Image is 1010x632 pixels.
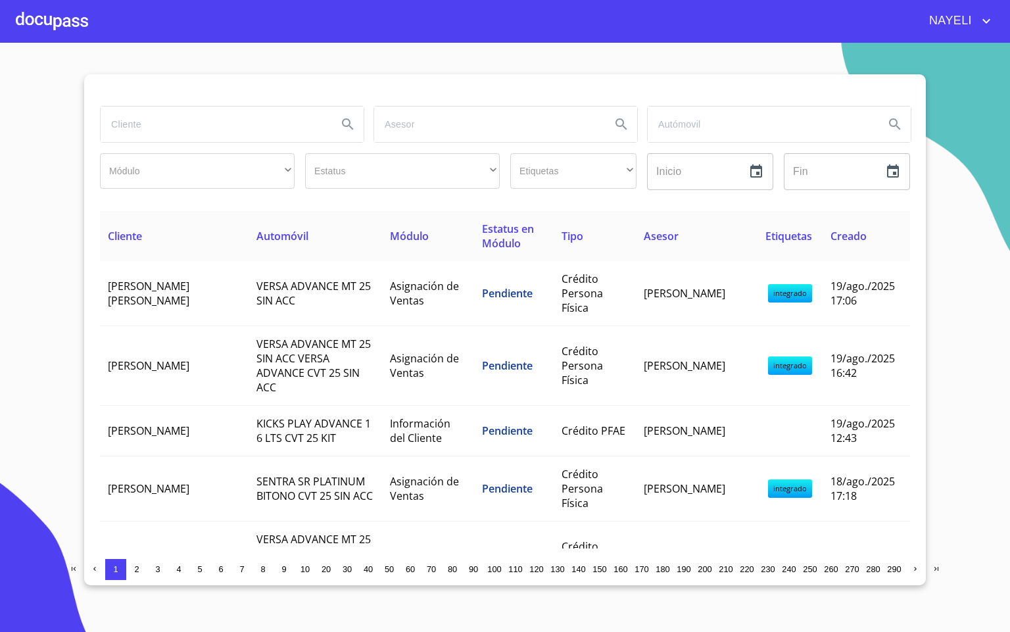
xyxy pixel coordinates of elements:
[100,153,295,189] div: ​
[830,279,895,308] span: 19/ago./2025 17:06
[765,229,812,243] span: Etiquetas
[571,564,585,574] span: 140
[550,564,564,574] span: 130
[715,559,736,580] button: 210
[231,559,252,580] button: 7
[108,358,189,373] span: [PERSON_NAME]
[613,564,627,574] span: 160
[379,559,400,580] button: 50
[740,564,754,574] span: 220
[736,559,757,580] button: 220
[108,424,189,438] span: [PERSON_NAME]
[830,474,895,503] span: 18/ago./2025 17:18
[487,564,501,574] span: 100
[648,107,874,142] input: search
[635,564,648,574] span: 170
[830,547,895,575] span: 18/ago./2025 16:32
[757,559,779,580] button: 230
[768,479,812,498] span: integrado
[332,109,364,140] button: Search
[256,337,371,395] span: VERSA ADVANCE MT 25 SIN ACC VERSA ADVANCE CVT 25 SIN ACC
[316,559,337,580] button: 20
[879,109,911,140] button: Search
[547,559,568,580] button: 130
[508,564,522,574] span: 110
[482,358,533,373] span: Pendiente
[845,564,859,574] span: 270
[803,564,817,574] span: 250
[482,424,533,438] span: Pendiente
[108,279,189,308] span: [PERSON_NAME] [PERSON_NAME]
[644,424,725,438] span: [PERSON_NAME]
[256,229,308,243] span: Automóvil
[260,564,265,574] span: 8
[189,559,210,580] button: 5
[358,559,379,580] button: 40
[510,153,637,189] div: ​
[589,559,610,580] button: 150
[484,559,505,580] button: 100
[134,564,139,574] span: 2
[821,559,842,580] button: 260
[562,424,625,438] span: Crédito PFAE
[197,564,202,574] span: 5
[364,564,373,574] span: 40
[505,559,526,580] button: 110
[168,559,189,580] button: 4
[779,559,800,580] button: 240
[385,564,394,574] span: 50
[256,279,371,308] span: VERSA ADVANCE MT 25 SIN ACC
[210,559,231,580] button: 6
[295,559,316,580] button: 10
[652,559,673,580] button: 180
[322,564,331,574] span: 20
[252,559,274,580] button: 8
[176,564,181,574] span: 4
[529,564,543,574] span: 120
[719,564,733,574] span: 210
[830,351,895,380] span: 19/ago./2025 16:42
[673,559,694,580] button: 190
[390,279,459,308] span: Asignación de Ventas
[147,559,168,580] button: 3
[526,559,547,580] button: 120
[281,564,286,574] span: 9
[562,467,603,510] span: Crédito Persona Física
[256,416,371,445] span: KICKS PLAY ADVANCE 1 6 LTS CVT 25 KIT
[482,286,533,301] span: Pendiente
[631,559,652,580] button: 170
[562,539,603,583] span: Crédito Persona Física
[482,481,533,496] span: Pendiente
[113,564,118,574] span: 1
[274,559,295,580] button: 9
[863,559,884,580] button: 280
[108,547,206,575] span: [PERSON_NAME] DE [PERSON_NAME]
[562,272,603,315] span: Crédito Persona Física
[562,344,603,387] span: Crédito Persona Física
[606,109,637,140] button: Search
[448,564,457,574] span: 80
[866,564,880,574] span: 280
[256,532,371,590] span: VERSA ADVANCE MT 25 SIN ACC VERSA ADVANCE CVT 25 SIN ACC
[390,474,459,503] span: Asignación de Ventas
[108,229,142,243] span: Cliente
[884,559,905,580] button: 290
[218,564,223,574] span: 6
[761,564,775,574] span: 230
[887,564,901,574] span: 290
[644,286,725,301] span: [PERSON_NAME]
[830,416,895,445] span: 19/ago./2025 12:43
[390,351,459,380] span: Asignación de Ventas
[830,229,867,243] span: Creado
[656,564,669,574] span: 180
[390,229,429,243] span: Módulo
[390,547,459,575] span: Asignación de Ventas
[824,564,838,574] span: 260
[592,564,606,574] span: 150
[105,559,126,580] button: 1
[390,416,450,445] span: Información del Cliente
[768,356,812,375] span: integrado
[256,474,373,503] span: SENTRA SR PLATINUM BITONO CVT 25 SIN ACC
[469,564,478,574] span: 90
[427,564,436,574] span: 70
